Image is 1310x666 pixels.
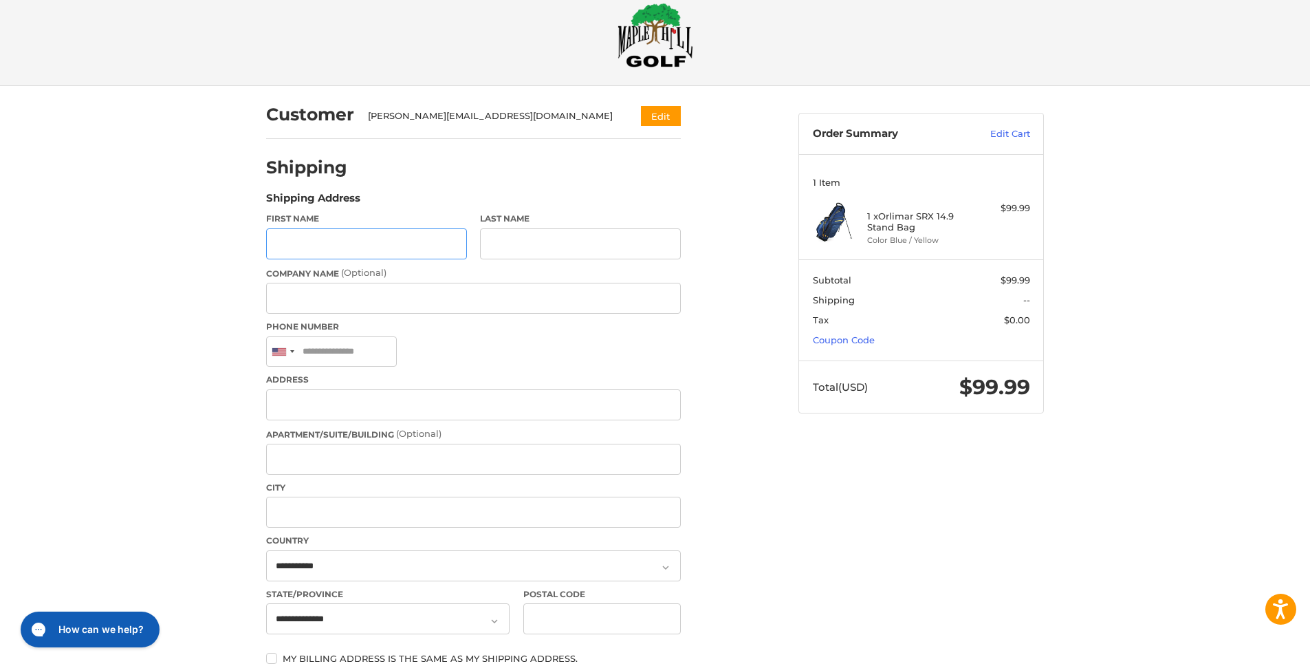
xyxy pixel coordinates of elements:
[813,294,855,305] span: Shipping
[266,427,681,441] label: Apartment/Suite/Building
[523,588,681,601] label: Postal Code
[961,127,1030,141] a: Edit Cart
[867,211,972,233] h4: 1 x Orlimar SRX 14.9 Stand Bag
[1001,275,1030,286] span: $99.99
[396,428,441,439] small: (Optional)
[813,177,1030,188] h3: 1 Item
[266,191,360,213] legend: Shipping Address
[266,157,347,178] h2: Shipping
[813,314,829,325] span: Tax
[266,588,510,601] label: State/Province
[266,104,354,125] h2: Customer
[618,3,693,67] img: Maple Hill Golf
[959,374,1030,400] span: $99.99
[266,482,681,494] label: City
[266,321,681,333] label: Phone Number
[266,213,467,225] label: First Name
[1004,314,1030,325] span: $0.00
[368,109,615,123] div: [PERSON_NAME][EMAIL_ADDRESS][DOMAIN_NAME]
[813,380,868,394] span: Total (USD)
[341,267,386,278] small: (Optional)
[1197,629,1310,666] iframe: Google Customer Reviews
[267,337,298,367] div: United States: +1
[266,653,681,664] label: My billing address is the same as my shipping address.
[867,235,972,246] li: Color Blue / Yellow
[14,607,164,652] iframe: Gorgias live chat messenger
[266,374,681,386] label: Address
[813,275,851,286] span: Subtotal
[976,202,1030,215] div: $99.99
[1023,294,1030,305] span: --
[266,535,681,547] label: Country
[813,127,961,141] h3: Order Summary
[813,334,875,345] a: Coupon Code
[641,106,681,126] button: Edit
[480,213,681,225] label: Last Name
[266,266,681,280] label: Company Name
